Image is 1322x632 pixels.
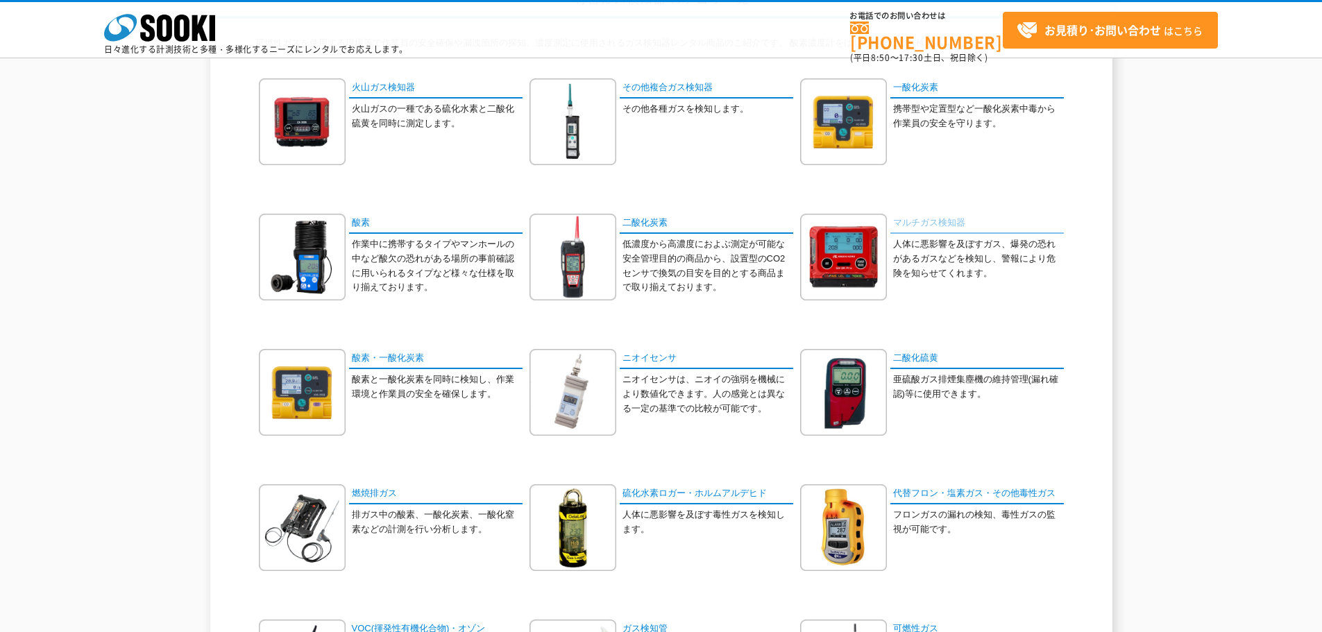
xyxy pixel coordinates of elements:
[622,373,793,416] p: ニオイセンサは、ニオイの強弱を機械により数値化できます。人の感覚とは異なる一定の基準での比較が可能です。
[529,349,616,436] img: ニオイセンサ
[899,51,924,64] span: 17:30
[850,12,1003,20] span: お電話でのお問い合わせは
[850,51,988,64] span: (平日 ～ 土日、祝日除く)
[890,349,1064,369] a: 二酸化硫黄
[800,484,887,571] img: 代替フロン・塩素ガス・その他毒性ガス
[259,214,346,300] img: 酸素
[349,484,523,504] a: 燃焼排ガス
[893,508,1064,537] p: フロンガスの漏れの検知、毒性ガスの監視が可能です。
[104,45,408,53] p: 日々進化する計測技術と多種・多様化するニーズにレンタルでお応えします。
[893,237,1064,280] p: 人体に悪影響を及ぼすガス、爆発の恐れがあるガスなどを検知し、警報により危険を知らせてくれます。
[890,484,1064,504] a: 代替フロン・塩素ガス・その他毒性ガス
[890,78,1064,99] a: 一酸化炭素
[352,237,523,295] p: 作業中に携帯するタイプやマンホールの中など酸欠の恐れがある場所の事前確認に用いられるタイプなど様々な仕様を取り揃えております。
[620,78,793,99] a: その他複合ガス検知器
[352,102,523,131] p: 火山ガスの一種である硫化水素と二酸化硫黄を同時に測定します。
[352,373,523,402] p: 酸素と一酸化炭素を同時に検知し、作業環境と作業員の安全を確保します。
[529,214,616,300] img: 二酸化炭素
[1044,22,1161,38] strong: お見積り･お問い合わせ
[529,78,616,165] img: その他複合ガス検知器
[622,237,793,295] p: 低濃度から高濃度におよぶ測定が可能な安全管理目的の商品から、設置型のCO2センサで換気の目安を目的とする商品まで取り揃えております。
[800,214,887,300] img: マルチガス検知器
[259,484,346,571] img: 燃焼排ガス
[1017,20,1203,41] span: はこちら
[893,373,1064,402] p: 亜硫酸ガス排煙集塵機の維持管理(漏れ確認)等に使用できます。
[620,349,793,369] a: ニオイセンサ
[352,508,523,537] p: 排ガス中の酸素、一酸化炭素、一酸化窒素などの計測を行い分析します。
[622,508,793,537] p: 人体に悪影響を及ぼす毒性ガスを検知します。
[620,484,793,504] a: 硫化水素ロガー・ホルムアルデヒド
[529,484,616,571] img: 硫化水素ロガー・ホルムアルデヒド
[850,22,1003,50] a: [PHONE_NUMBER]
[871,51,890,64] span: 8:50
[349,78,523,99] a: 火山ガス検知器
[620,214,793,234] a: 二酸化炭素
[893,102,1064,131] p: 携帯型や定置型など一酸化炭素中毒から作業員の安全を守ります。
[800,349,887,436] img: 二酸化硫黄
[259,349,346,436] img: 酸素・一酸化炭素
[890,214,1064,234] a: マルチガス検知器
[1003,12,1218,49] a: お見積り･お問い合わせはこちら
[259,78,346,165] img: 火山ガス検知器
[349,214,523,234] a: 酸素
[622,102,793,117] p: その他各種ガスを検知します。
[349,349,523,369] a: 酸素・一酸化炭素
[800,78,887,165] img: 一酸化炭素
